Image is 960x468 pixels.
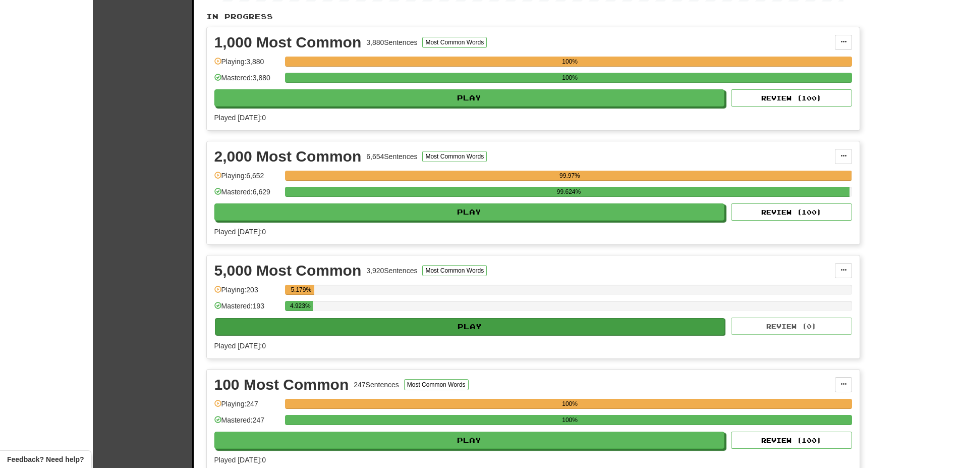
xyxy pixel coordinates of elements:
span: Open feedback widget [7,454,84,464]
div: 100% [288,73,852,83]
button: Most Common Words [422,265,487,276]
div: Playing: 3,880 [214,57,280,73]
div: 100 Most Common [214,377,349,392]
button: Review (100) [731,432,852,449]
div: 100% [288,57,852,67]
div: Playing: 203 [214,285,280,301]
button: Most Common Words [422,151,487,162]
div: 5.179% [288,285,314,295]
button: Play [214,203,725,221]
span: Played [DATE]: 0 [214,456,266,464]
button: Most Common Words [404,379,469,390]
button: Play [215,318,725,335]
div: Mastered: 3,880 [214,73,280,89]
button: Review (0) [731,318,852,335]
div: Mastered: 193 [214,301,280,318]
div: 5,000 Most Common [214,263,362,278]
div: 4.923% [288,301,313,311]
div: 247 Sentences [354,380,399,390]
button: Most Common Words [422,37,487,48]
button: Review (100) [731,203,852,221]
div: Playing: 6,652 [214,171,280,187]
div: Playing: 247 [214,399,280,415]
span: Played [DATE]: 0 [214,228,266,236]
div: 2,000 Most Common [214,149,362,164]
div: 100% [288,415,852,425]
div: 6,654 Sentences [366,151,417,162]
span: Played [DATE]: 0 [214,342,266,350]
div: 1,000 Most Common [214,35,362,50]
p: In Progress [206,12,860,22]
button: Review (100) [731,89,852,107]
div: 99.624% [288,187,850,197]
div: Mastered: 6,629 [214,187,280,203]
div: 3,880 Sentences [366,37,417,47]
div: 99.97% [288,171,852,181]
span: Played [DATE]: 0 [214,114,266,122]
div: Mastered: 247 [214,415,280,432]
button: Play [214,89,725,107]
button: Play [214,432,725,449]
div: 100% [288,399,852,409]
div: 3,920 Sentences [366,266,417,276]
